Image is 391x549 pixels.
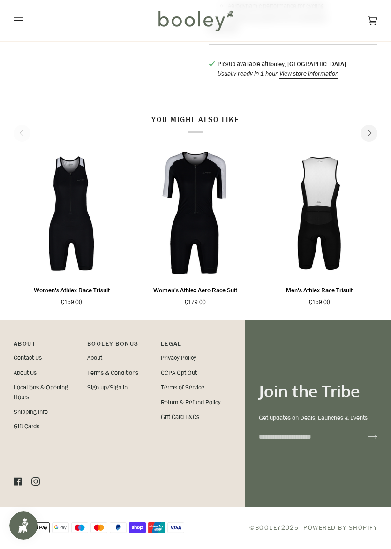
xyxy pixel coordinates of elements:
p: Pipeline_Footer Main [14,339,80,353]
p: Booley Bonus [87,339,153,353]
p: Get updates on Deals, Launches & Events [259,413,377,423]
a: Women's Athlex Aero Race Suit [137,149,254,279]
a: Sign up/Sign in [87,383,128,392]
span: €179.00 [185,298,206,306]
img: Orca Men's Athlex Race Trisuit White - Booley Galway [261,149,377,279]
product-grid-item-variant: XS / White [137,149,254,279]
a: About [87,353,102,362]
p: Women's Athlex Race Trisuit [34,286,110,295]
span: © 2025 [249,523,299,533]
span: €159.00 [309,298,330,306]
product-grid-item-variant: XS / White [14,149,130,279]
strong: Booley, [GEOGRAPHIC_DATA] [267,60,346,69]
p: Usually ready in 1 hour [218,69,346,78]
a: Return & Refund Policy [161,398,221,407]
button: Join [353,429,377,444]
a: Men's Athlex Race Trisuit [261,282,377,306]
a: CCPA Opt Out [161,368,197,377]
product-grid-item-variant: XS / White [261,149,377,279]
a: Gift Card T&Cs [161,412,199,421]
a: Powered by Shopify [303,523,377,532]
a: Men's Athlex Race Trisuit [261,149,377,279]
a: Locations & Opening Hours [14,383,68,401]
input: your-email@example.com [259,428,353,446]
p: Pipeline_Footer Sub [161,339,227,353]
a: Contact Us [14,353,42,362]
img: Orca Women's Athlex Race Trisuit White - Booley Galway [14,149,130,279]
button: View store information [279,69,338,78]
h2: You might also like [14,115,377,133]
img: Booley [154,7,236,34]
a: Shipping Info [14,407,48,416]
a: Terms & Conditions [87,368,138,377]
h3: Join the Tribe [259,381,377,401]
p: Women's Athlex Aero Race Suit [153,286,237,295]
product-grid-item: Men's Athlex Race Trisuit [261,149,377,306]
iframe: Button to open loyalty program pop-up [9,511,38,540]
a: Privacy Policy [161,353,196,362]
product-grid-item: Women's Athlex Race Trisuit [14,149,130,306]
a: Women's Athlex Aero Race Suit [137,282,254,306]
a: Booley [255,523,281,532]
span: €159.00 [61,298,82,306]
a: About Us [14,368,37,377]
button: Next [361,125,377,142]
a: Gift Cards [14,422,39,431]
a: Women's Athlex Race Trisuit [14,149,130,279]
a: Women's Athlex Race Trisuit [14,282,130,306]
p: Men's Athlex Race Trisuit [286,286,353,295]
product-grid-item: Women's Athlex Aero Race Suit [137,149,254,306]
a: Terms of Service [161,383,204,392]
p: Pickup available at [218,60,346,69]
img: Orca Women's Athlex Aero Race Suit White - Booley Galway [137,149,254,279]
